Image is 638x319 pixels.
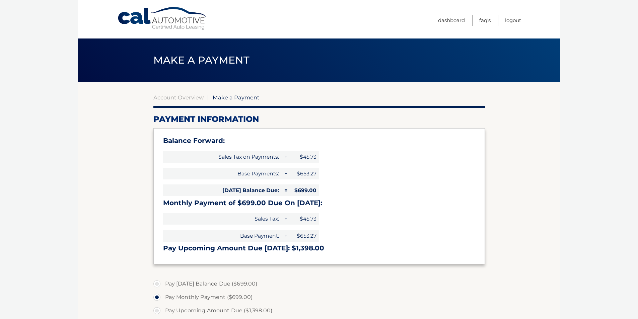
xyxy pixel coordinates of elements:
[207,94,209,101] span: |
[289,213,319,225] span: $45.73
[163,213,282,225] span: Sales Tax:
[505,15,521,26] a: Logout
[153,94,204,101] a: Account Overview
[163,137,475,145] h3: Balance Forward:
[438,15,465,26] a: Dashboard
[289,230,319,242] span: $653.27
[163,230,282,242] span: Base Payment:
[479,15,491,26] a: FAQ's
[163,199,475,207] h3: Monthly Payment of $699.00 Due On [DATE]:
[213,94,260,101] span: Make a Payment
[153,54,250,66] span: Make a Payment
[282,213,289,225] span: +
[282,184,289,196] span: =
[163,168,282,179] span: Base Payments:
[282,230,289,242] span: +
[153,304,485,317] label: Pay Upcoming Amount Due ($1,398.00)
[163,244,475,252] h3: Pay Upcoming Amount Due [DATE]: $1,398.00
[163,184,282,196] span: [DATE] Balance Due:
[282,168,289,179] span: +
[282,151,289,163] span: +
[289,168,319,179] span: $653.27
[117,7,208,30] a: Cal Automotive
[289,184,319,196] span: $699.00
[153,277,485,291] label: Pay [DATE] Balance Due ($699.00)
[153,114,485,124] h2: Payment Information
[289,151,319,163] span: $45.73
[163,151,282,163] span: Sales Tax on Payments:
[153,291,485,304] label: Pay Monthly Payment ($699.00)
